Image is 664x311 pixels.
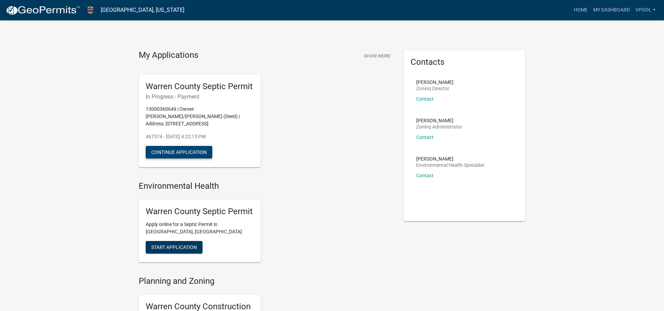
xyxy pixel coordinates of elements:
button: Show More [361,50,393,62]
a: Contact [416,173,434,178]
h5: Warren County Septic Permit [146,207,254,217]
p: [PERSON_NAME] [416,80,453,85]
a: Contact [416,96,434,102]
span: Start Application [151,244,197,250]
p: 467574 - [DATE] 4:22:15 PM [146,133,254,140]
h4: Planning and Zoning [139,276,393,286]
h5: Warren County Septic Permit [146,81,254,92]
button: Continue Application [146,146,212,158]
p: Zoning Director [416,86,453,91]
p: Zoning Administrator [416,124,462,129]
h4: Environmental Health [139,181,393,191]
p: Environmental Health Specialist [416,163,484,168]
a: My Dashboard [590,3,633,17]
h6: In Progress - Payment [146,93,254,100]
p: [PERSON_NAME] [416,156,484,161]
a: [GEOGRAPHIC_DATA], [US_STATE] [101,4,184,16]
a: Contact [416,134,434,140]
p: Apply online for a Septic Permit in [GEOGRAPHIC_DATA], [GEOGRAPHIC_DATA] [146,221,254,235]
a: Home [571,3,590,17]
p: [PERSON_NAME] [416,118,462,123]
p: 13000360649 | Owner: [PERSON_NAME]/[PERSON_NAME] (Deed) | Address: [STREET_ADDRESS] [146,106,254,127]
a: Vpool [633,3,658,17]
button: Start Application [146,241,203,254]
img: Warren County, Iowa [86,5,95,15]
h4: My Applications [139,50,198,61]
h5: Contacts [411,57,519,67]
